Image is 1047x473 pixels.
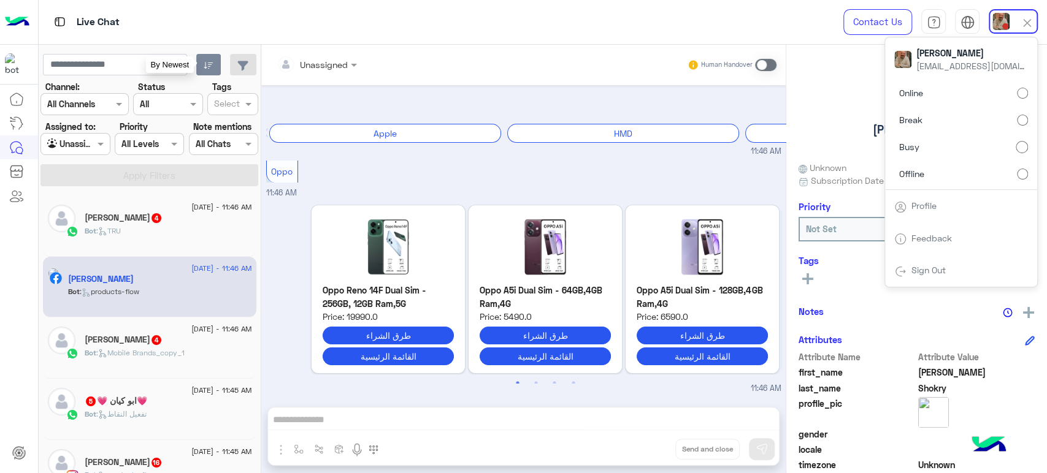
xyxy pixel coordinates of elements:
img: Logo [5,9,29,35]
input: Offline [1017,168,1028,180]
img: mh.jpg [637,216,768,278]
span: [DATE] - 11:46 AM [191,263,251,274]
span: profile_pic [799,397,916,425]
h5: Hesham Mostafa [85,457,163,467]
button: طرق الشراء [480,327,611,344]
button: القائمة الرئيسية [637,347,768,365]
img: tab [961,15,975,29]
label: Priority [120,120,148,133]
img: userImage [992,13,1010,30]
div: Select [212,97,240,113]
h5: Ahmed Shokry [68,274,134,284]
img: defaultAdmin.png [48,388,75,415]
button: Send and close [675,439,740,460]
button: Apply Filters [40,164,258,186]
button: القائمة الرئيسية [480,347,611,365]
label: Note mentions [193,120,251,133]
img: tab [894,201,907,213]
img: WhatsApp [66,347,79,360]
h6: Attributes [799,334,842,345]
p: Oppo A5i Dual Sim - 128GB,4GB Ram,4G [637,284,768,310]
span: null [918,428,1035,441]
a: Sign Out [911,265,946,275]
span: Unknown [918,458,1035,471]
button: طرق الشراء [637,327,768,344]
span: Price: 19990.0 [323,310,454,323]
span: : TRU [96,226,121,235]
span: gender [799,428,916,441]
img: mh2.jpg [480,216,611,278]
span: : Mobile Brands_copy_1 [96,348,185,357]
small: Human Handover [701,60,753,70]
span: 4 [151,335,161,345]
h6: Notes [799,306,824,317]
h5: mostafa nasser [85,335,163,345]
a: tab [921,9,946,35]
input: Busy [1016,141,1028,153]
span: [DATE] - 11:45 AM [191,385,251,396]
span: 4 [151,213,161,223]
img: defaultAdmin.png [48,205,75,232]
img: tab [927,15,941,29]
span: Break [899,113,922,126]
img: Facebook [50,272,62,284]
h6: Priority [799,201,830,212]
img: 1403182699927242 [5,53,27,75]
img: notes [1003,308,1013,317]
span: [DATE] - 11:46 AM [191,202,251,213]
img: tab [894,233,907,245]
p: Oppo Reno 14F Dual Sim - 256GB, 12GB Ram,5G [323,284,454,310]
div: Apple [269,124,501,143]
span: locale [799,443,916,456]
span: 5 [86,396,96,406]
button: 3 of 2 [548,377,561,389]
button: 4 of 2 [567,377,579,389]
h6: Tags [799,255,1035,266]
label: Assigned to: [45,120,96,133]
span: [EMAIL_ADDRESS][DOMAIN_NAME] [916,59,1027,72]
span: 11:46 AM [751,383,781,395]
span: Oppo [271,166,293,176]
span: Bot [85,226,96,235]
img: defaultAdmin.png [48,327,75,354]
img: hulul-logo.png [967,424,1010,467]
img: tab [894,265,907,278]
span: Bot [85,409,96,418]
span: search [164,58,179,72]
span: [PERSON_NAME] [916,47,1027,59]
img: add [1023,307,1034,318]
div: HMD [507,124,739,143]
a: Feedback [911,233,952,243]
button: القائمة الرئيسية [323,347,454,365]
p: Oppo A5i Dual Sim - 64GB,4GB Ram,4G [480,284,611,310]
span: 16 [151,458,161,467]
span: Offline [899,167,924,180]
h5: Zeinab Mahmoud [85,213,163,223]
span: Busy [899,140,919,153]
span: last_name [799,382,916,395]
h5: [PERSON_NAME] [873,123,961,137]
label: Status [138,80,165,93]
span: Price: 5490.0 [480,310,611,323]
button: 2 of 2 [530,377,542,389]
button: search [157,54,187,80]
button: 1 of 2 [512,377,524,389]
span: : products-flow [80,287,139,296]
span: Price: 6590.0 [637,310,768,323]
span: Attribute Name [799,350,916,363]
img: WhatsApp [66,225,79,238]
span: [DATE] - 11:46 AM [191,324,251,335]
span: Attribute Value [918,350,1035,363]
label: Channel: [45,80,80,93]
span: : تفعيل النقاط [96,409,147,418]
span: 11:46 AM [266,188,297,197]
span: first_name [799,366,916,379]
input: Break [1017,115,1028,126]
p: Live Chat [77,14,120,31]
img: picture [918,397,949,428]
span: Ahmed [918,366,1035,379]
span: Bot [68,287,80,296]
img: userImage [894,51,911,68]
h5: 💗ابو كيان 💗 [85,396,147,406]
span: timezone [799,458,916,471]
